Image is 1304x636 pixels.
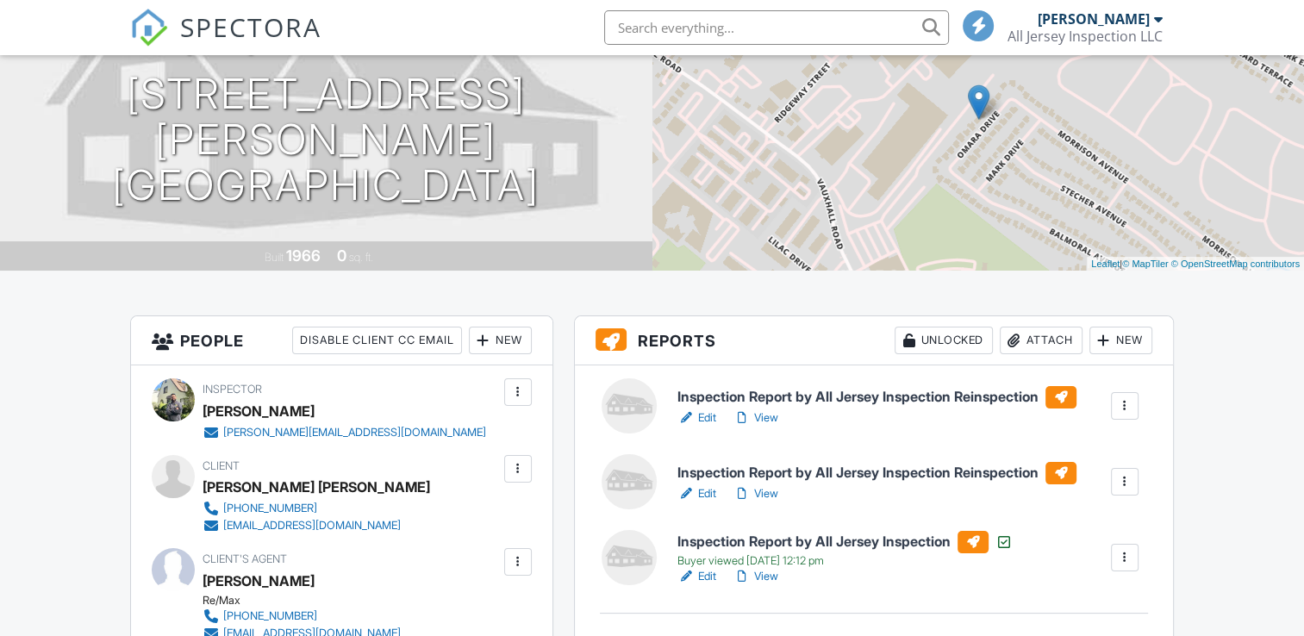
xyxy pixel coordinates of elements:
a: [PERSON_NAME][EMAIL_ADDRESS][DOMAIN_NAME] [203,424,486,441]
a: View [733,485,778,502]
div: [PERSON_NAME] [1038,10,1150,28]
div: 0 [337,246,346,265]
div: Unlocked [895,327,993,354]
div: Attach [1000,327,1083,354]
div: [PHONE_NUMBER] [223,502,317,515]
img: The Best Home Inspection Software - Spectora [130,9,168,47]
a: Inspection Report by All Jersey Inspection Reinspection [677,386,1076,408]
h3: People [131,316,552,365]
a: Edit [677,485,716,502]
div: 1966 [286,246,321,265]
div: New [469,327,532,354]
div: Re/Max [203,594,415,608]
span: Built [265,251,284,264]
span: Inspector [203,383,262,396]
span: Client's Agent [203,552,287,565]
div: | [1087,257,1304,271]
div: [PERSON_NAME] [203,398,315,424]
a: Edit [677,568,716,585]
span: SPECTORA [180,9,321,45]
div: Buyer viewed [DATE] 12:12 pm [677,554,1013,568]
a: Inspection Report by All Jersey Inspection Buyer viewed [DATE] 12:12 pm [677,531,1013,569]
a: Edit [677,409,716,427]
div: [EMAIL_ADDRESS][DOMAIN_NAME] [223,519,401,533]
div: Disable Client CC Email [292,327,462,354]
a: Leaflet [1091,259,1120,269]
span: sq. ft. [349,251,373,264]
a: © MapTiler [1122,259,1169,269]
h3: [DATE] 11:00 am - 12:00 pm [185,32,467,55]
a: View [733,568,778,585]
a: SPECTORA [130,23,321,59]
a: View [733,409,778,427]
div: New [1089,327,1152,354]
div: [PHONE_NUMBER] [223,609,317,623]
a: [PERSON_NAME] [203,568,315,594]
span: Client [203,459,240,472]
h1: [STREET_ADDRESS][PERSON_NAME] [GEOGRAPHIC_DATA] [28,72,625,208]
div: All Jersey Inspection LLC [1008,28,1163,45]
a: Inspection Report by All Jersey Inspection Reinspection [677,462,1076,484]
h3: Reports [575,316,1173,365]
input: Search everything... [604,10,949,45]
div: [PERSON_NAME][EMAIL_ADDRESS][DOMAIN_NAME] [223,426,486,440]
h6: Inspection Report by All Jersey Inspection [677,531,1013,553]
a: [PHONE_NUMBER] [203,608,401,625]
div: [PERSON_NAME] [PERSON_NAME] [203,474,430,500]
a: [PHONE_NUMBER] [203,500,416,517]
a: © OpenStreetMap contributors [1171,259,1300,269]
a: [EMAIL_ADDRESS][DOMAIN_NAME] [203,517,416,534]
